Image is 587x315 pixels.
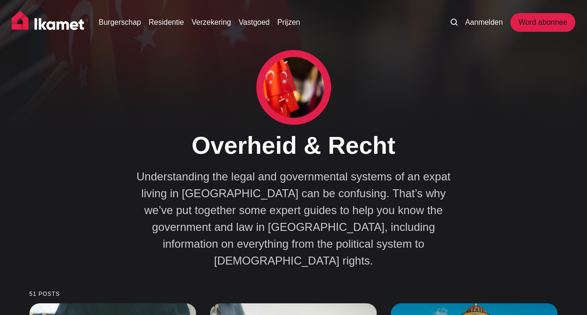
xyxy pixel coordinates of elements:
[191,17,231,28] a: Verzekering
[149,17,184,28] a: Residentie
[263,57,324,118] img: Overheid & Recht
[465,17,503,28] a: Aanmelden
[277,17,300,28] a: Prijzen
[99,17,141,28] a: Burgerschap
[12,11,88,34] img: Ikamet thuis
[510,13,575,32] a: Word abonnee
[239,17,269,28] a: Vastgoed
[29,291,558,297] small: 51 posts
[121,131,467,160] h1: Overheid & Recht
[130,168,457,269] p: Understanding the legal and governmental systems of an expat living in [GEOGRAPHIC_DATA] can be c...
